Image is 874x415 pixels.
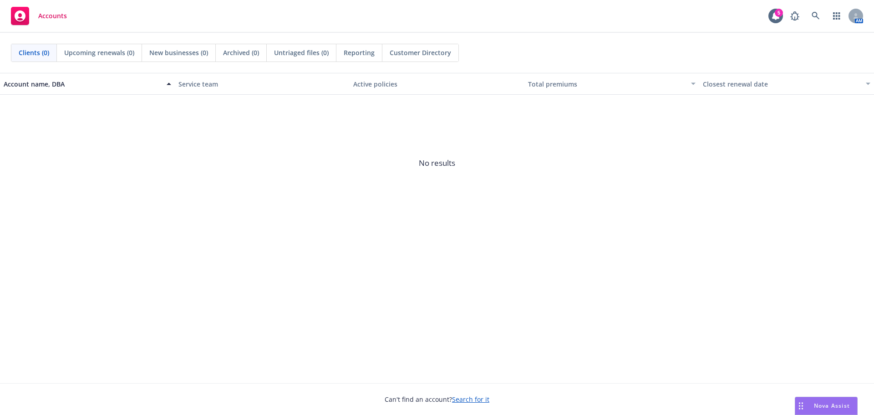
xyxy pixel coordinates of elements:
div: Total premiums [528,79,686,89]
button: Service team [175,73,350,95]
span: Archived (0) [223,48,259,57]
div: Drag to move [795,397,807,415]
div: Account name, DBA [4,79,161,89]
button: Nova Assist [795,397,858,415]
span: Reporting [344,48,375,57]
span: Customer Directory [390,48,451,57]
span: Accounts [38,12,67,20]
span: Untriaged files (0) [274,48,329,57]
div: Active policies [353,79,521,89]
div: Closest renewal date [703,79,860,89]
div: 5 [775,9,783,17]
a: Search [807,7,825,25]
div: Service team [178,79,346,89]
span: Upcoming renewals (0) [64,48,134,57]
span: Nova Assist [814,402,850,410]
span: Clients (0) [19,48,49,57]
button: Active policies [350,73,524,95]
a: Report a Bug [786,7,804,25]
span: New businesses (0) [149,48,208,57]
button: Total premiums [524,73,699,95]
a: Search for it [452,395,489,404]
button: Closest renewal date [699,73,874,95]
a: Switch app [828,7,846,25]
span: Can't find an account? [385,395,489,404]
a: Accounts [7,3,71,29]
